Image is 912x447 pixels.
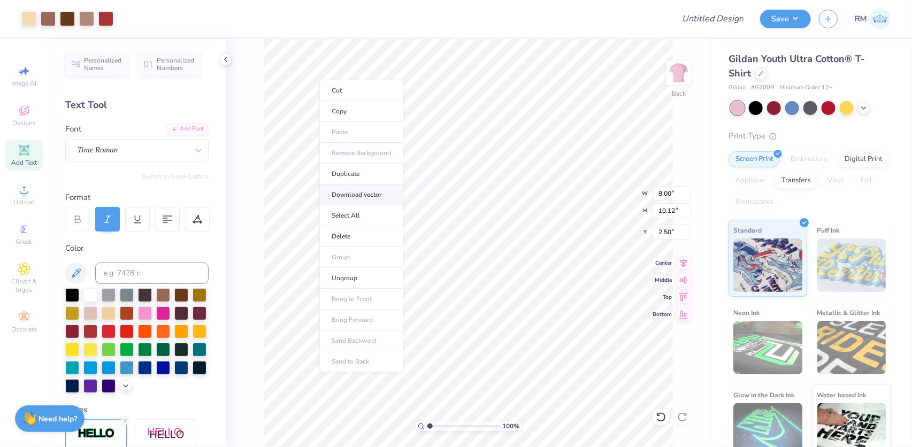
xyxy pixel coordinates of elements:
[319,205,403,226] li: Select All
[11,325,37,334] span: Decorate
[733,225,762,236] span: Standard
[729,52,865,80] span: Gildan Youth Ultra Cotton® T-Shirt
[12,119,36,127] span: Designs
[653,294,672,301] span: Top
[733,321,802,374] img: Neon Ink
[39,414,78,424] strong: Need help?
[319,268,403,289] li: Ungroup
[65,123,81,135] label: Font
[729,151,780,167] div: Screen Print
[817,307,880,318] span: Metallic & Glitter Ink
[729,194,780,210] div: Rhinestones
[751,83,774,93] span: # G200B
[854,173,879,189] div: Foil
[729,173,771,189] div: Applique
[779,83,833,93] span: Minimum Order: 12 +
[13,198,35,206] span: Upload
[733,238,802,292] img: Standard
[673,8,752,29] input: Untitled Design
[65,242,209,255] div: Color
[78,428,115,440] img: Stroke
[729,130,891,142] div: Print Type
[653,276,672,284] span: Middle
[821,173,850,189] div: Vinyl
[319,80,403,101] li: Cut
[817,238,886,292] img: Puff Ink
[319,226,403,247] li: Delete
[5,277,43,294] span: Clipart & logos
[855,9,891,29] a: RM
[319,164,403,184] li: Duplicate
[672,89,686,98] div: Back
[319,101,403,122] li: Copy
[319,184,403,205] li: Download vector
[65,404,209,416] div: Styles
[65,191,210,204] div: Format
[12,79,37,88] span: Image AI
[95,263,209,284] input: e.g. 7428 c
[760,10,811,28] button: Save
[157,57,195,72] span: Personalized Numbers
[855,13,867,25] span: RM
[166,123,209,135] div: Add Font
[84,57,122,72] span: Personalized Names
[147,427,185,441] img: Shadow
[653,259,672,267] span: Center
[838,151,890,167] div: Digital Print
[729,83,746,93] span: Gildan
[733,389,794,400] span: Glow in the Dark Ink
[775,173,817,189] div: Transfers
[870,9,891,29] img: Roberta Manuel
[817,225,840,236] span: Puff Ink
[817,321,886,374] img: Metallic & Glitter Ink
[784,151,834,167] div: Embroidery
[142,172,209,181] button: Switch to Greek Letters
[668,62,689,83] img: Back
[733,307,760,318] span: Neon Ink
[16,237,33,246] span: Greek
[11,158,37,167] span: Add Text
[65,98,209,112] div: Text Tool
[502,421,519,431] span: 100 %
[817,389,867,400] span: Water based Ink
[653,311,672,318] span: Bottom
